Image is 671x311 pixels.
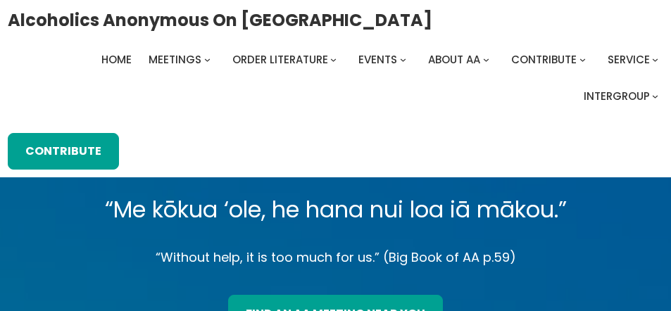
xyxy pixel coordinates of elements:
span: Order Literature [232,52,328,67]
span: Events [358,52,397,67]
button: Service submenu [652,56,658,63]
span: Meetings [149,52,201,67]
a: Meetings [149,50,201,70]
span: About AA [428,52,480,67]
p: “Without help, it is too much for us.” (Big Book of AA p.59) [34,246,638,269]
a: Contribute [511,50,577,70]
a: Alcoholics Anonymous on [GEOGRAPHIC_DATA] [8,5,432,35]
a: Intergroup [584,87,650,106]
a: Home [101,50,132,70]
button: About AA submenu [483,56,489,63]
button: Events submenu [400,56,406,63]
span: Intergroup [584,89,650,103]
button: Contribute submenu [579,56,586,63]
span: Service [608,52,650,67]
a: About AA [428,50,480,70]
a: Contribute [8,133,119,170]
span: Contribute [511,52,577,67]
button: Meetings submenu [204,56,211,63]
button: Intergroup submenu [652,93,658,99]
button: Order Literature submenu [330,56,337,63]
a: Events [358,50,397,70]
a: Service [608,50,650,70]
span: Home [101,52,132,67]
nav: Intergroup [8,50,664,106]
p: “Me kōkua ‘ole, he hana nui loa iā mākou.” [34,190,638,229]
